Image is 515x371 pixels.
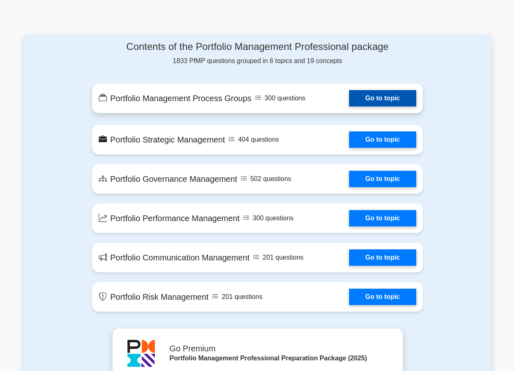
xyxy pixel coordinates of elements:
[349,131,416,148] a: Go to topic
[349,90,416,106] a: Go to topic
[92,41,423,66] div: 1833 PfMP questions grouped in 6 topics and 19 concepts
[349,249,416,266] a: Go to topic
[349,210,416,226] a: Go to topic
[349,171,416,187] a: Go to topic
[349,289,416,305] a: Go to topic
[92,41,423,53] h4: Contents of the Portfolio Management Professional package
